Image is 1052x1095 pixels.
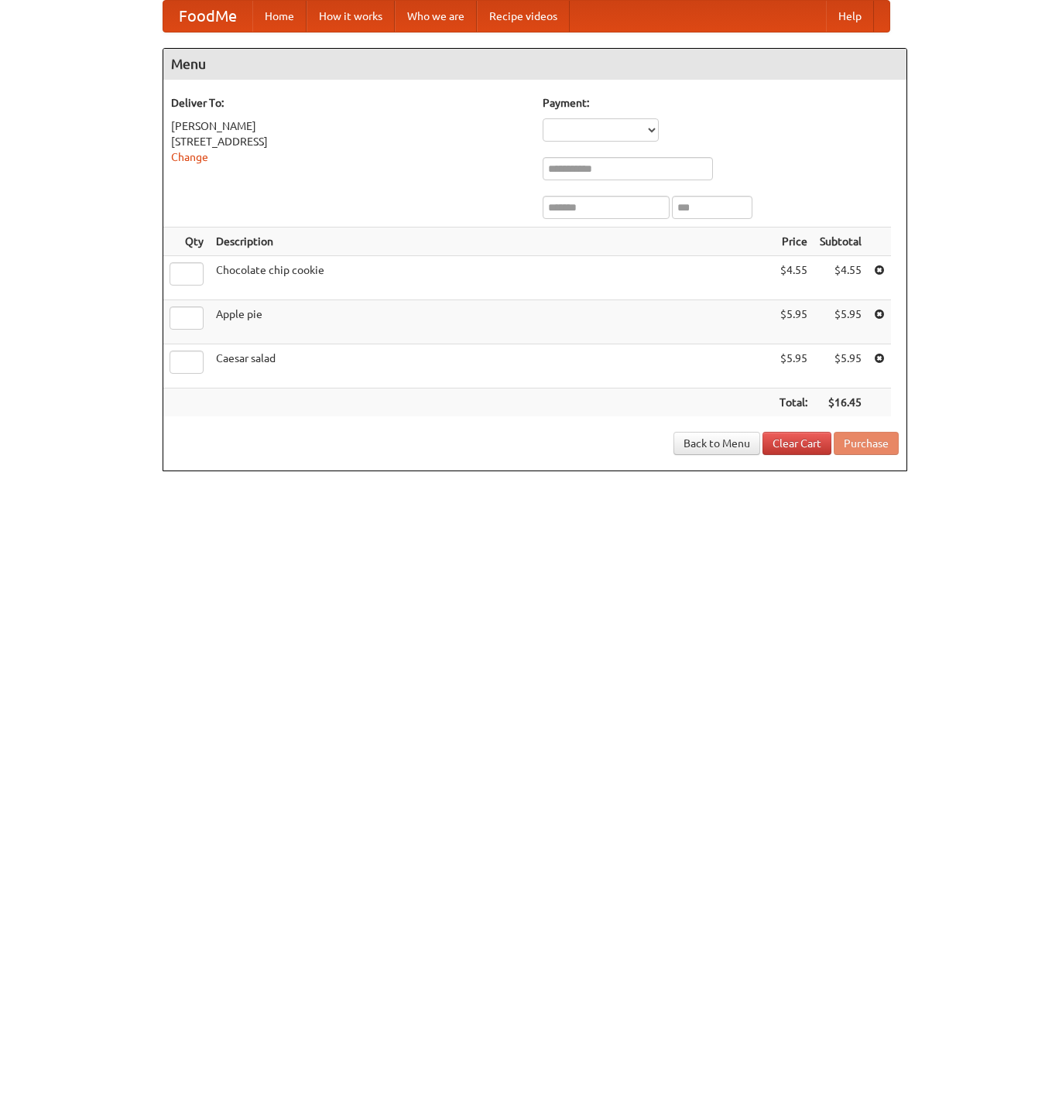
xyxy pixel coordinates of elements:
[171,95,527,111] h5: Deliver To:
[171,134,527,149] div: [STREET_ADDRESS]
[814,344,868,388] td: $5.95
[163,228,210,256] th: Qty
[163,49,906,80] h4: Menu
[252,1,307,32] a: Home
[773,256,814,300] td: $4.55
[762,432,831,455] a: Clear Cart
[814,388,868,417] th: $16.45
[395,1,477,32] a: Who we are
[814,228,868,256] th: Subtotal
[773,300,814,344] td: $5.95
[210,344,773,388] td: Caesar salad
[773,388,814,417] th: Total:
[773,228,814,256] th: Price
[814,256,868,300] td: $4.55
[171,151,208,163] a: Change
[826,1,874,32] a: Help
[673,432,760,455] a: Back to Menu
[210,228,773,256] th: Description
[773,344,814,388] td: $5.95
[171,118,527,134] div: [PERSON_NAME]
[307,1,395,32] a: How it works
[814,300,868,344] td: $5.95
[210,256,773,300] td: Chocolate chip cookie
[477,1,570,32] a: Recipe videos
[834,432,899,455] button: Purchase
[163,1,252,32] a: FoodMe
[543,95,899,111] h5: Payment:
[210,300,773,344] td: Apple pie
